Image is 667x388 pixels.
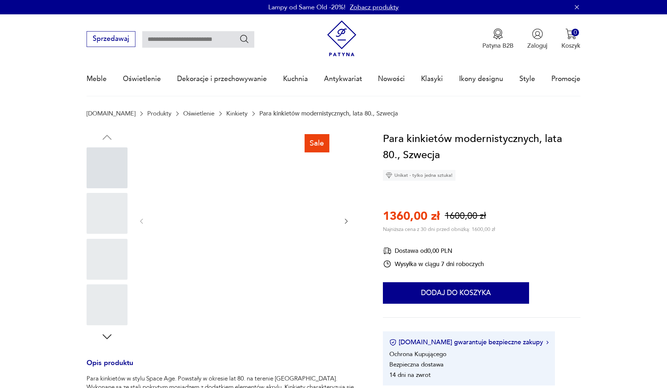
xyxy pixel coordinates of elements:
img: Patyna - sklep z meblami i dekoracjami vintage [324,20,360,57]
button: [DOMAIN_NAME] gwarantuje bezpieczne zakupy [389,338,548,347]
p: Para kinkietów modernistycznych, lata 80., Szwecja [259,110,398,117]
a: Sprzedawaj [87,37,135,42]
a: Promocje [551,62,580,95]
a: Kuchnia [283,62,308,95]
a: Nowości [378,62,405,95]
div: 0 [571,29,579,36]
li: 14 dni na zwrot [389,371,431,379]
p: Koszyk [561,42,580,50]
h1: Para kinkietów modernistycznych, lata 80., Szwecja [383,131,580,164]
p: 1600,00 zł [445,210,486,222]
button: Sprzedawaj [87,31,135,47]
a: Klasyki [421,62,443,95]
a: Ikona medaluPatyna B2B [482,28,514,50]
button: Dodaj do koszyka [383,282,529,304]
p: Patyna B2B [482,42,514,50]
img: Ikona dostawy [383,246,392,255]
h3: Opis produktu [87,360,362,375]
p: Lampy od Same Old -20%! [268,3,346,12]
a: Kinkiety [226,110,247,117]
div: Dostawa od 0,00 PLN [383,246,484,255]
a: Produkty [147,110,171,117]
p: 1360,00 zł [383,208,440,224]
div: Sale [305,134,329,152]
a: Ikony designu [459,62,503,95]
p: Zaloguj [527,42,547,50]
img: Ikona koszyka [565,28,576,39]
div: Wysyłka w ciągu 7 dni roboczych [383,260,484,268]
img: Ikona diamentu [386,172,392,179]
p: Najniższa cena z 30 dni przed obniżką: 1600,00 zł [383,226,495,233]
a: [DOMAIN_NAME] [87,110,135,117]
img: Ikonka użytkownika [532,28,543,39]
a: Antykwariat [324,62,362,95]
a: Zobacz produkty [350,3,399,12]
img: Ikona medalu [492,28,504,39]
div: Unikat - tylko jedna sztuka! [383,170,455,181]
a: Oświetlenie [123,62,161,95]
img: Ikona certyfikatu [389,339,397,346]
button: Patyna B2B [482,28,514,50]
a: Oświetlenie [183,110,214,117]
button: Zaloguj [527,28,547,50]
img: Ikona strzałki w prawo [546,341,548,344]
a: Meble [87,62,107,95]
a: Dekoracje i przechowywanie [177,62,267,95]
li: Bezpieczna dostawa [389,360,444,369]
img: Zdjęcie produktu Para kinkietów modernistycznych, lata 80., Szwecja [154,131,334,311]
button: Szukaj [239,34,250,44]
a: Style [519,62,535,95]
li: Ochrona Kupującego [389,350,446,358]
button: 0Koszyk [561,28,580,50]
